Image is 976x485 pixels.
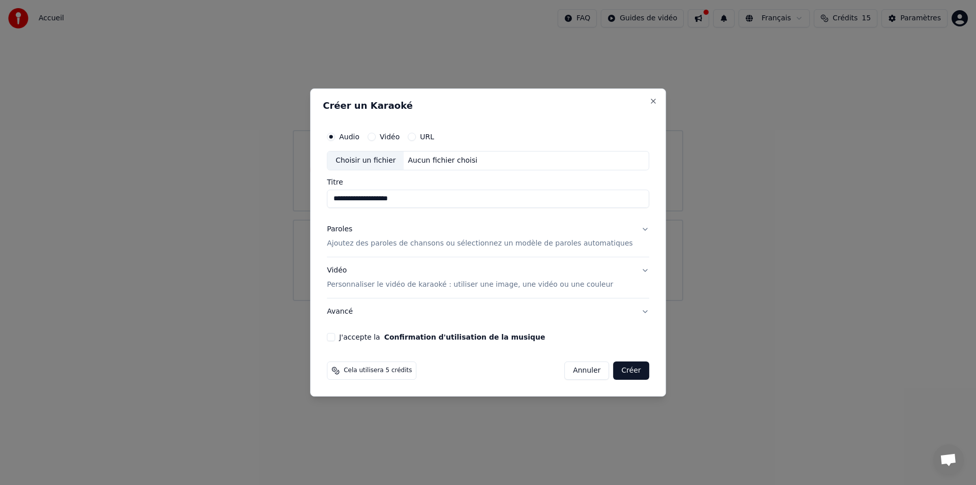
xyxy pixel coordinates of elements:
[327,216,649,257] button: ParolesAjoutez des paroles de chansons ou sélectionnez un modèle de paroles automatiques
[404,156,482,166] div: Aucun fichier choisi
[327,257,649,298] button: VidéoPersonnaliser le vidéo de karaoké : utiliser une image, une vidéo ou une couleur
[344,367,412,375] span: Cela utilisera 5 crédits
[564,361,609,380] button: Annuler
[323,101,653,110] h2: Créer un Karaoké
[327,151,404,170] div: Choisir un fichier
[384,334,545,341] button: J'accepte la
[327,265,613,290] div: Vidéo
[327,224,352,234] div: Paroles
[380,133,400,140] label: Vidéo
[327,178,649,186] label: Titre
[339,133,359,140] label: Audio
[327,238,633,249] p: Ajoutez des paroles de chansons ou sélectionnez un modèle de paroles automatiques
[327,280,613,290] p: Personnaliser le vidéo de karaoké : utiliser une image, une vidéo ou une couleur
[420,133,434,140] label: URL
[327,298,649,325] button: Avancé
[339,334,545,341] label: J'accepte la
[614,361,649,380] button: Créer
